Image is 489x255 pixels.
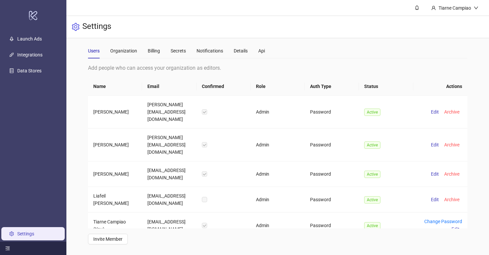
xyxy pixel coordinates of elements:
div: Api [258,47,265,54]
div: Users [88,47,100,54]
td: Admin [251,128,305,161]
td: [PERSON_NAME] [88,96,142,128]
span: Edit [431,197,439,202]
h3: Settings [82,21,111,33]
td: Tiarne Campiao (You) [88,212,142,239]
th: Email [142,77,196,96]
div: Tiarne Campiao [436,4,474,12]
span: Edit [451,226,459,232]
td: [PERSON_NAME][EMAIL_ADDRESS][DOMAIN_NAME] [142,128,196,161]
th: Name [88,77,142,96]
span: Active [364,222,380,229]
button: Archive [442,141,462,149]
button: Archive [442,170,462,178]
button: Edit [428,196,442,204]
th: Confirmed [197,77,251,96]
span: Edit [431,142,439,147]
button: Edit [449,225,462,233]
span: Archive [444,197,459,202]
span: Archive [444,109,459,115]
button: Archive [442,108,462,116]
span: Active [364,109,380,116]
th: Actions [413,77,467,96]
div: Billing [148,47,160,54]
span: Archive [444,171,459,177]
a: Integrations [17,52,42,57]
span: Invite Member [93,236,122,242]
td: [PERSON_NAME][EMAIL_ADDRESS][DOMAIN_NAME] [142,96,196,128]
span: Active [364,196,380,204]
td: Admin [251,161,305,187]
div: Organization [110,47,137,54]
td: Admin [251,96,305,128]
td: [EMAIL_ADDRESS][DOMAIN_NAME] [142,212,196,239]
span: bell [415,5,419,10]
th: Role [251,77,305,96]
th: Auth Type [305,77,359,96]
div: Secrets [171,47,186,54]
td: [EMAIL_ADDRESS][DOMAIN_NAME] [142,187,196,212]
td: Admin [251,212,305,239]
button: Archive [442,196,462,204]
span: Edit [431,109,439,115]
div: Notifications [197,47,223,54]
td: Password [305,96,359,128]
td: [EMAIL_ADDRESS][DOMAIN_NAME] [142,161,196,187]
span: menu-fold [5,246,10,251]
a: Change Password [424,219,462,224]
td: Liafeil [PERSON_NAME] [88,187,142,212]
span: setting [72,23,80,31]
button: Edit [428,170,442,178]
span: Active [364,141,380,149]
td: Password [305,212,359,239]
span: down [474,6,478,10]
button: Invite Member [88,234,128,244]
span: Edit [431,171,439,177]
a: Data Stores [17,68,41,73]
td: [PERSON_NAME] [88,161,142,187]
a: Settings [17,231,34,236]
span: Archive [444,142,459,147]
th: Status [359,77,413,96]
span: Active [364,171,380,178]
button: Edit [428,141,442,149]
div: Add people who can access your organization as editors. [88,64,467,72]
td: Password [305,161,359,187]
td: Admin [251,187,305,212]
a: Launch Ads [17,36,42,42]
td: Password [305,187,359,212]
span: user [431,6,436,10]
td: [PERSON_NAME] [88,128,142,161]
td: Password [305,128,359,161]
div: Details [234,47,248,54]
button: Edit [428,108,442,116]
